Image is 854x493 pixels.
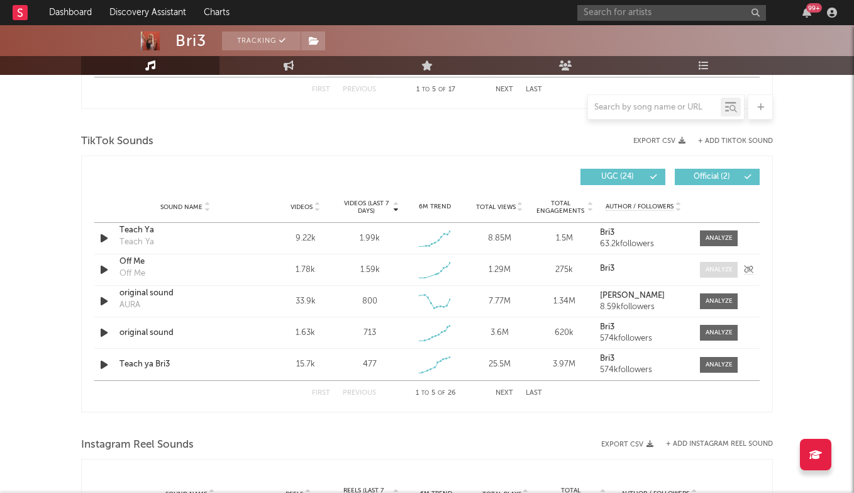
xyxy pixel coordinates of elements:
[526,86,542,93] button: Last
[535,358,594,371] div: 3.97M
[276,295,335,308] div: 33.9k
[438,390,445,396] span: of
[802,8,811,18] button: 99+
[600,264,687,273] a: Bri3
[470,327,529,339] div: 3.6M
[600,229,687,237] a: Bri3
[600,229,614,237] strong: Bri3
[119,287,251,300] a: original sound
[685,138,773,145] button: + Add TikTok Sound
[401,82,470,98] div: 1 5 17
[600,354,614,363] strong: Bri3
[119,299,140,312] div: AURA
[653,441,773,448] div: + Add Instagram Reel Sound
[343,390,376,397] button: Previous
[363,327,376,339] div: 713
[291,203,313,211] span: Videos
[406,202,464,212] div: 6M Trend
[600,354,687,363] a: Bri3
[535,327,594,339] div: 620k
[470,264,529,276] div: 1.29M
[276,327,335,339] div: 1.63k
[600,303,687,312] div: 8.59k followers
[276,358,335,371] div: 15.7k
[175,31,206,50] div: Bri3
[496,390,513,397] button: Next
[363,358,377,371] div: 477
[535,264,594,276] div: 275k
[119,236,154,249] div: Teach Ya
[470,295,529,308] div: 7.77M
[343,86,376,93] button: Previous
[362,295,377,308] div: 800
[577,5,766,21] input: Search for artists
[600,292,687,300] a: [PERSON_NAME]
[276,264,335,276] div: 1.78k
[606,203,674,211] span: Author / Followers
[666,441,773,448] button: + Add Instagram Reel Sound
[600,292,665,300] strong: [PERSON_NAME]
[119,358,251,371] a: Teach ya Bri3
[600,240,687,249] div: 63.2k followers
[421,390,429,396] span: to
[698,138,773,145] button: + Add TikTok Sound
[535,295,594,308] div: 1.34M
[312,86,330,93] button: First
[360,232,380,245] div: 1.99k
[360,264,380,276] div: 1.59k
[476,203,516,211] span: Total Views
[312,390,330,397] button: First
[683,173,741,181] span: Official ( 2 )
[119,327,251,339] a: original sound
[589,173,646,181] span: UGC ( 24 )
[806,3,822,13] div: 99 +
[535,200,586,215] span: Total Engagements
[119,256,251,268] a: Off Me
[588,103,721,113] input: Search by song name or URL
[600,366,687,375] div: 574k followers
[422,87,430,93] span: to
[600,334,687,343] div: 574k followers
[401,386,470,401] div: 1 5 26
[341,200,392,215] span: Videos (last 7 days)
[580,169,665,185] button: UGC(24)
[600,323,687,332] a: Bri3
[160,203,202,211] span: Sound Name
[600,264,614,273] strong: Bri3
[535,232,594,245] div: 1.5M
[119,268,145,280] div: Off Me
[600,323,614,331] strong: Bri3
[470,358,529,371] div: 25.5M
[81,134,153,149] span: TikTok Sounds
[222,31,301,50] button: Tracking
[276,232,335,245] div: 9.22k
[601,441,653,448] button: Export CSV
[633,137,685,145] button: Export CSV
[496,86,513,93] button: Next
[438,87,446,93] span: of
[470,232,529,245] div: 8.85M
[119,224,251,237] a: Teach Ya
[675,169,760,185] button: Official(2)
[526,390,542,397] button: Last
[81,438,194,453] span: Instagram Reel Sounds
